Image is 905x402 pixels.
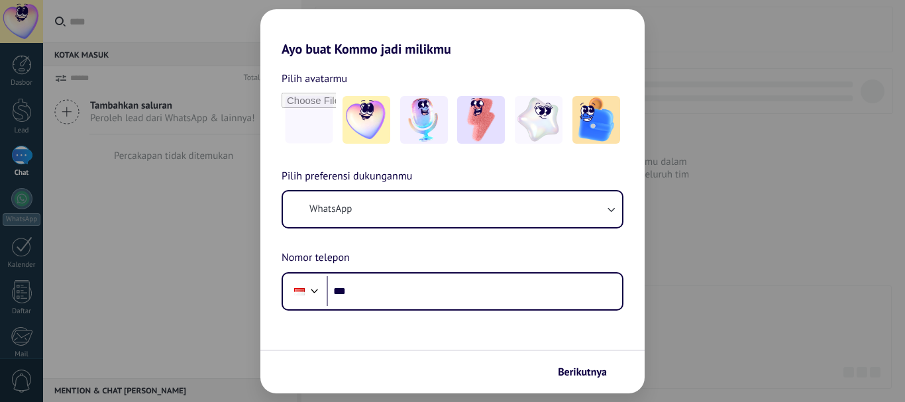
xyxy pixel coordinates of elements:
[400,96,448,144] img: -2.jpeg
[343,96,390,144] img: -1.jpeg
[572,96,620,144] img: -5.jpeg
[558,368,607,377] span: Berikutnya
[287,277,312,305] div: Indonesia: + 62
[282,168,412,185] span: Pilih preferensi dukunganmu
[457,96,505,144] img: -3.jpeg
[283,191,622,227] button: WhatsApp
[515,96,562,144] img: -4.jpeg
[552,361,625,383] button: Berikutnya
[260,9,645,57] h2: Ayo buat Kommo jadi milikmu
[309,203,352,216] span: WhatsApp
[282,70,347,87] span: Pilih avatarmu
[282,250,350,267] span: Nomor telepon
